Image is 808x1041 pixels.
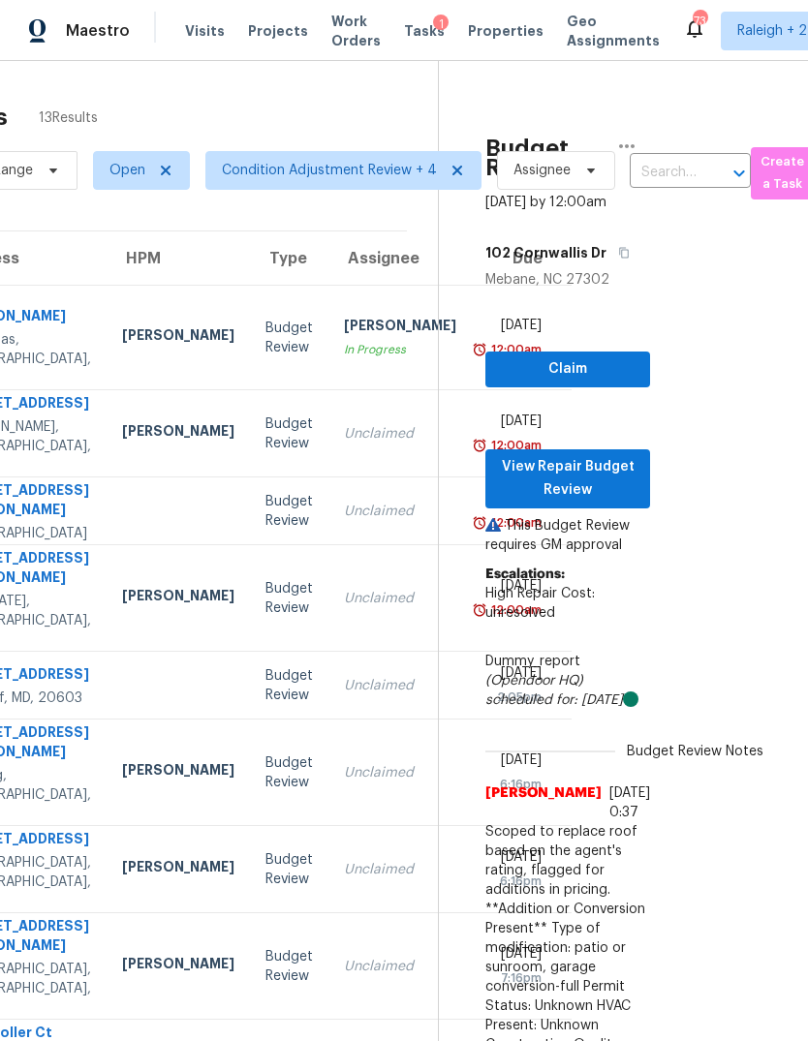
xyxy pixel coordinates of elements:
[344,676,456,695] div: Unclaimed
[433,15,449,34] div: 1
[66,21,130,41] span: Maestro
[485,674,583,688] i: (Opendoor HQ)
[265,319,313,357] div: Budget Review
[404,24,445,38] span: Tasks
[265,850,313,889] div: Budget Review
[250,231,328,286] th: Type
[39,108,98,128] span: 13 Results
[761,151,803,196] span: Create a Task
[185,21,225,41] span: Visits
[485,352,650,387] button: Claim
[109,161,145,180] span: Open
[344,316,456,340] div: [PERSON_NAME]
[122,954,234,978] div: [PERSON_NAME]
[265,579,313,618] div: Budget Review
[344,957,456,976] div: Unclaimed
[485,516,650,555] p: This Budget Review requires GM approval
[331,12,381,50] span: Work Orders
[122,760,234,784] div: [PERSON_NAME]
[615,742,775,761] span: Budget Review Notes
[344,502,456,521] div: Unclaimed
[344,763,456,782] div: Unclaimed
[344,340,456,359] div: In Progress
[265,414,313,453] div: Budget Review
[468,21,544,41] span: Properties
[609,786,650,819] span: [DATE] 0:37
[107,231,250,286] th: HPM
[567,12,660,50] span: Geo Assignments
[485,243,606,262] h5: 102 Cornwallis Dr
[328,231,472,286] th: Assignee
[737,21,807,41] span: Raleigh + 2
[606,235,633,270] button: Copy Address
[344,424,456,444] div: Unclaimed
[513,161,571,180] span: Assignee
[485,783,602,822] span: [PERSON_NAME]
[485,587,595,620] span: High Repair Cost: unresolved
[344,860,456,879] div: Unclaimed
[485,449,650,508] button: View Repair Budget Review
[265,492,313,531] div: Budget Review
[222,161,437,180] span: Condition Adjustment Review + 4
[693,12,706,31] div: 73
[122,586,234,610] div: [PERSON_NAME]
[265,753,313,792] div: Budget Review
[501,455,635,503] span: View Repair Budget Review
[485,567,565,581] b: Escalations:
[485,193,606,212] div: [DATE] by 12:00am
[485,270,650,290] div: Mebane, NC 27302
[122,857,234,881] div: [PERSON_NAME]
[485,652,650,710] div: Dummy_report
[344,589,456,608] div: Unclaimed
[501,357,635,382] span: Claim
[265,666,313,705] div: Budget Review
[630,158,697,188] input: Search by address
[265,947,313,986] div: Budget Review
[485,693,623,707] i: scheduled for: [DATE]
[726,160,753,187] button: Open
[122,421,234,445] div: [PERSON_NAME]
[485,138,604,177] h2: Budget Review
[248,21,308,41] span: Projects
[122,325,234,350] div: [PERSON_NAME]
